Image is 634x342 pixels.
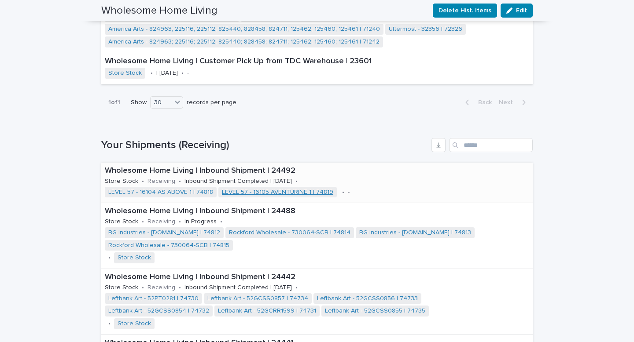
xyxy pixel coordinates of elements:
a: Store Stock [118,254,151,262]
span: Edit [516,7,527,14]
a: Leftbank Art - 52GCRR1599 | 74731 [218,307,316,315]
p: • [179,218,181,226]
p: Store Stock [105,178,138,185]
p: Wholesome Home Living | Inbound Shipment | 24488 [105,207,529,216]
p: • [181,69,184,77]
a: Uttermost - 32356 | 72326 [389,25,462,33]
a: America Arts - 824963; 225116; 225112; 825440; 828458; 824711; 125462; 125460; 125461 | 71240 [108,25,380,33]
p: • [108,254,111,262]
p: • [295,284,298,291]
a: Wholesome Home Living | Inbound Shipment | 24492Store Stock•Receiving•Inbound Shipment Completed ... [101,163,533,203]
p: Receiving [147,218,175,226]
span: Next [499,99,518,106]
a: Wholesome Home Living | Inbound Shipment | 24488Store Stock•Receiving•In Progress•BG Industries -... [101,203,533,269]
p: 1 of 1 [101,92,127,113]
p: In Progress [184,218,217,226]
span: Back [473,99,492,106]
a: LEVEL 57 - 16104 AS ABOVE 1 | 74818 [108,189,213,196]
p: • [179,284,181,291]
p: - [348,189,350,196]
a: America Arts - 824963; 225116; 225112; 825440; 828458; 824711; 125462; 125460; 125461 | 71242 [108,38,380,46]
input: Search [449,138,533,152]
a: BG Industries - [DOMAIN_NAME] | 74812 [108,229,220,236]
p: Wholesome Home Living | Inbound Shipment | 24442 [105,273,529,282]
div: 30 [151,98,172,107]
p: Store Stock [105,218,138,226]
p: • [151,69,153,77]
a: Leftbank Art - 52GCSS0856 | 74733 [317,295,418,302]
p: Inbound Shipment Completed | [DATE] [184,284,292,291]
p: Wholesome Home Living | Customer Pick Up from TDC Warehouse | 23601 [105,57,456,66]
a: Leftbank Art - 52GCSS0857 | 74734 [207,295,308,302]
p: • [342,189,344,196]
button: Edit [501,4,533,18]
a: Wholesome Home Living | Inbound Shipment | 24442Store Stock•Receiving•Inbound Shipment Completed ... [101,269,533,335]
p: Receiving [147,284,175,291]
a: Store Stock [118,320,151,327]
a: Leftbank Art - 52GCSS0854 | 74732 [108,307,209,315]
p: Inbound Shipment Completed | [DATE] [184,178,292,185]
p: | [DATE] [156,69,178,77]
a: LEVEL 57 - 16105 AVENTURINE 1 | 74819 [222,189,333,196]
p: • [142,284,144,291]
button: Next [495,98,533,106]
a: Leftbank Art - 52PT0281 | 74730 [108,295,199,302]
a: Store Stock [108,69,142,77]
p: • [142,218,144,226]
p: - [187,69,189,77]
a: Leftbank Art - 52GCSS0855 | 74735 [325,307,425,315]
a: Wholesome Home Living | Customer Pick Up from TDC Warehouse | 23601Store Stock •| [DATE]•- [101,53,533,84]
button: Back [458,98,495,106]
p: • [220,218,222,226]
a: BG Industries - [DOMAIN_NAME] | 74813 [359,229,471,236]
button: Delete Hist. Items [433,4,497,18]
a: Rockford Wholesale - 730064-SCB | 74815 [108,242,229,249]
p: • [179,178,181,185]
h1: Your Shipments (Receiving) [101,139,428,152]
span: Delete Hist. Items [439,6,491,15]
p: • [108,320,111,327]
h2: Wholesome Home Living [101,4,217,17]
p: • [295,178,298,185]
p: records per page [187,99,236,106]
p: Wholesome Home Living | Inbound Shipment | 24492 [105,166,529,176]
p: Receiving [147,178,175,185]
p: • [142,178,144,185]
p: Store Stock [105,284,138,291]
p: Show [131,99,147,106]
a: Rockford Wholesale - 730064-SCB | 74814 [229,229,350,236]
